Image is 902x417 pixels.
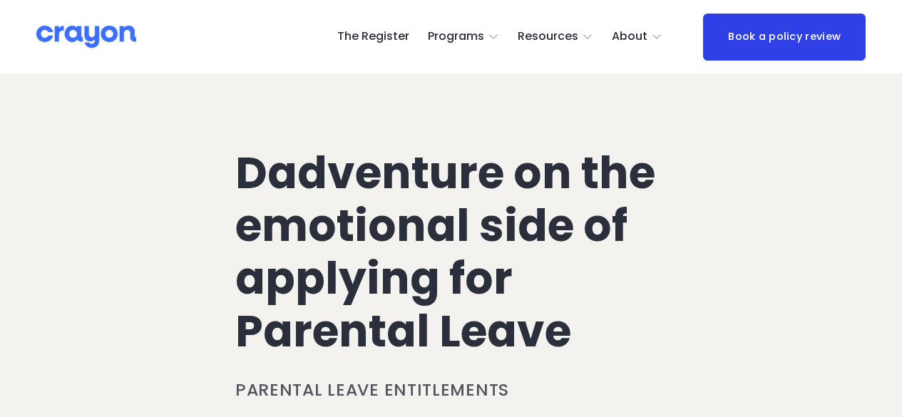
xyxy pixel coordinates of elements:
[235,378,509,401] a: Parental leave entitlements
[235,147,667,357] h1: Dadventure on the emotional side of applying for Parental Leave
[36,24,136,49] img: Crayon
[337,26,409,48] a: The Register
[518,26,578,47] span: Resources
[518,26,594,48] a: folder dropdown
[428,26,500,48] a: folder dropdown
[612,26,663,48] a: folder dropdown
[428,26,484,47] span: Programs
[703,14,866,61] a: Book a policy review
[612,26,647,47] span: About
